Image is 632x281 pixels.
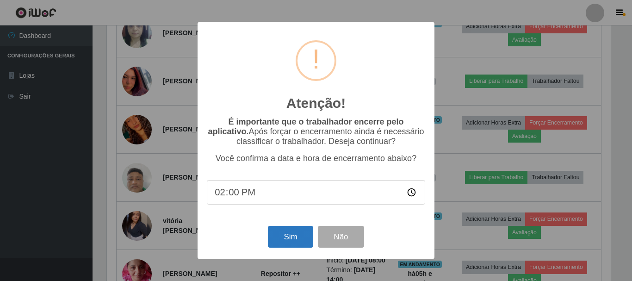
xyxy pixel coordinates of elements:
[268,226,313,248] button: Sim
[208,117,403,136] b: É importante que o trabalhador encerre pelo aplicativo.
[207,117,425,146] p: Após forçar o encerramento ainda é necessário classificar o trabalhador. Deseja continuar?
[207,154,425,163] p: Você confirma a data e hora de encerramento abaixo?
[286,95,346,112] h2: Atenção!
[318,226,364,248] button: Não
